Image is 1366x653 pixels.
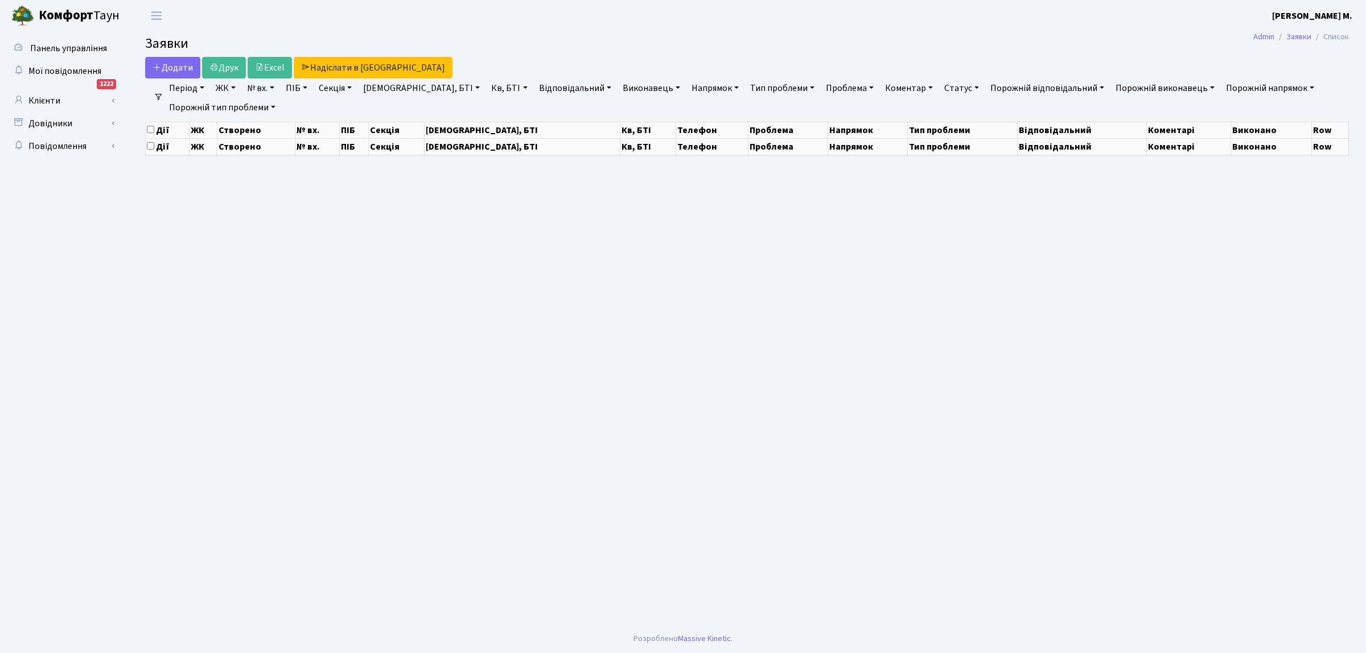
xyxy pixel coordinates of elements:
span: Таун [39,6,120,26]
a: Період [164,78,209,98]
th: Дії [146,122,190,138]
b: [PERSON_NAME] М. [1272,10,1352,22]
div: 1222 [97,79,116,89]
a: Напрямок [687,78,743,98]
span: Мої повідомлення [28,65,101,77]
th: ЖК [189,138,217,155]
th: Телефон [676,138,748,155]
a: Порожній тип проблеми [164,98,280,117]
a: Порожній напрямок [1221,78,1319,98]
th: Секція [369,138,424,155]
a: ЖК [211,78,240,98]
th: Відповідальний [1018,122,1147,138]
th: ПІБ [340,138,369,155]
a: Клієнти [6,89,120,112]
a: № вх. [242,78,279,98]
a: Тип проблеми [746,78,819,98]
th: Створено [217,138,295,155]
a: Admin [1253,31,1274,43]
a: Виконавець [618,78,685,98]
th: Відповідальний [1018,138,1147,155]
a: Друк [202,57,246,78]
a: Excel [248,57,292,78]
a: Панель управління [6,37,120,60]
a: Відповідальний [534,78,616,98]
th: Тип проблеми [908,122,1018,138]
th: Телефон [676,122,748,138]
th: Тип проблеми [908,138,1018,155]
a: Порожній виконавець [1111,78,1219,98]
nav: breadcrumb [1236,25,1366,49]
th: Створено [217,122,295,138]
a: Мої повідомлення1222 [6,60,120,82]
a: Заявки [1286,31,1311,43]
span: Панель управління [30,42,107,55]
th: Коментарі [1147,122,1231,138]
div: Розроблено . [633,633,733,645]
th: Коментарі [1147,138,1231,155]
a: Надіслати в [GEOGRAPHIC_DATA] [294,57,452,78]
th: Виконано [1231,138,1312,155]
th: № вх. [295,138,339,155]
a: Секція [314,78,356,98]
a: ПІБ [281,78,312,98]
a: Коментар [881,78,937,98]
a: [PERSON_NAME] М. [1272,9,1352,23]
th: Проблема [748,122,828,138]
th: ПІБ [340,122,369,138]
a: Додати [145,57,200,78]
th: Напрямок [828,122,908,138]
a: Порожній відповідальний [986,78,1109,98]
a: Кв, БТІ [487,78,532,98]
th: № вх. [295,122,339,138]
th: Дії [146,138,190,155]
img: logo.png [11,5,34,27]
span: Заявки [145,34,188,53]
a: Проблема [821,78,878,98]
th: Row [1312,138,1349,155]
th: Кв, БТІ [620,138,676,155]
th: Row [1312,122,1349,138]
th: [DEMOGRAPHIC_DATA], БТІ [424,138,620,155]
a: Статус [940,78,984,98]
a: Massive Kinetic [678,633,731,644]
th: Кв, БТІ [620,122,676,138]
th: Проблема [748,138,828,155]
span: Додати [153,61,193,74]
b: Комфорт [39,6,93,24]
li: Список [1311,31,1349,43]
a: Довідники [6,112,120,135]
th: ЖК [189,122,217,138]
th: Напрямок [828,138,908,155]
th: Секція [369,122,424,138]
th: [DEMOGRAPHIC_DATA], БТІ [424,122,620,138]
a: [DEMOGRAPHIC_DATA], БТІ [359,78,484,98]
a: Повідомлення [6,135,120,158]
button: Переключити навігацію [142,6,171,25]
th: Виконано [1231,122,1312,138]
